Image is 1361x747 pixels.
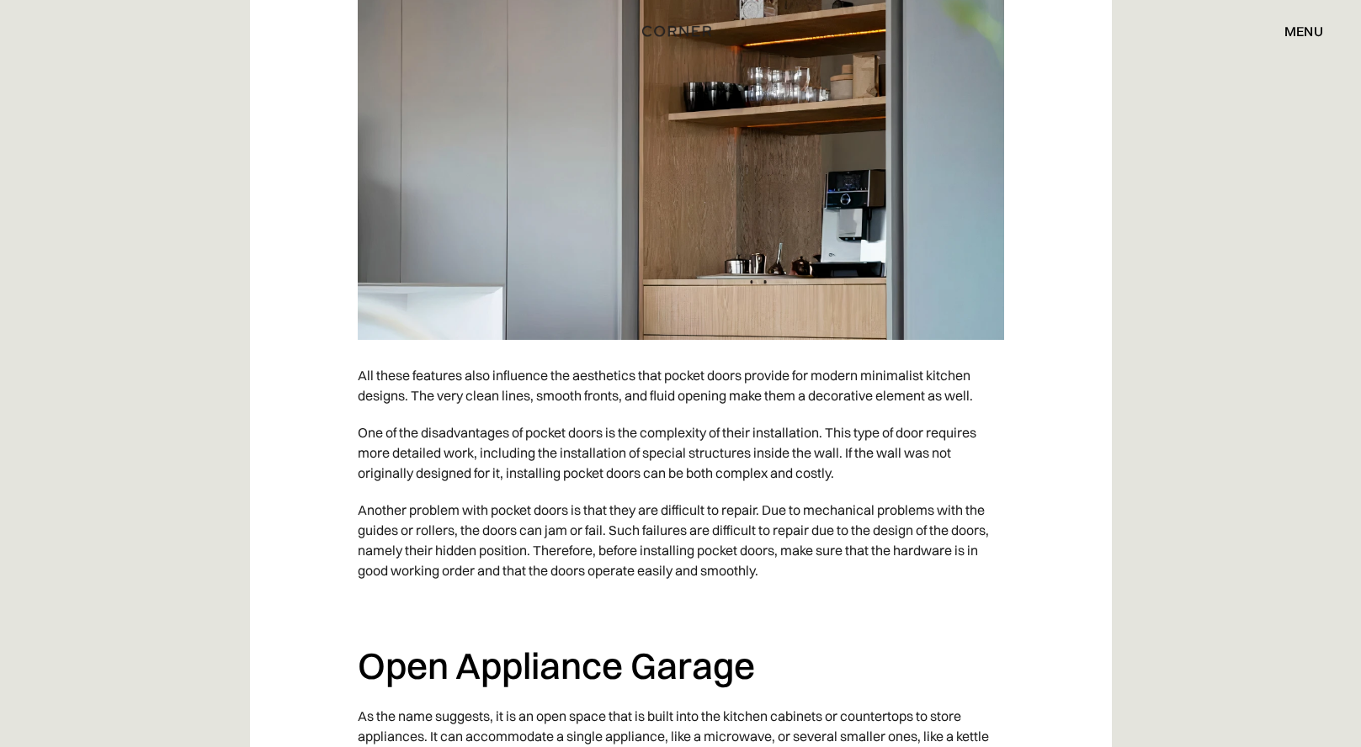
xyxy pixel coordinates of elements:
[1268,17,1323,45] div: menu
[358,643,1004,689] h2: Open Appliance Garage
[358,357,1004,414] p: All these features also influence the aesthetics that pocket doors provide for modern minimalist ...
[1284,24,1323,38] div: menu
[625,20,736,42] a: home
[358,414,1004,491] p: One of the disadvantages of pocket doors is the complexity of their installation. This type of do...
[358,491,1004,589] p: Another problem with pocket doors is that they are difficult to repair. Due to mechanical problem...
[358,589,1004,626] p: ‍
